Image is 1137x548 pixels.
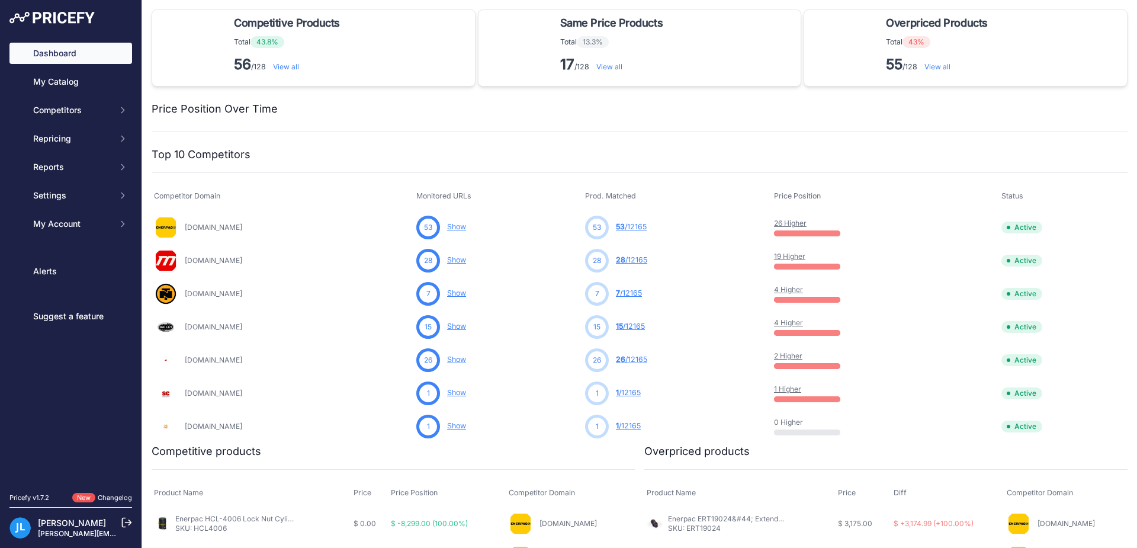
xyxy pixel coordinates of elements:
[234,36,345,48] p: Total
[427,388,430,399] span: 1
[9,71,132,92] a: My Catalog
[560,56,574,73] strong: 17
[616,289,642,297] a: 7/12165
[774,418,850,427] p: 0 Higher
[152,443,261,460] h2: Competitive products
[9,12,95,24] img: Pricefy Logo
[391,488,438,497] span: Price Position
[175,524,294,533] p: SKU: HCL4006
[154,488,203,497] span: Product Name
[250,36,284,48] span: 43.8%
[616,421,641,430] a: 1/12165
[9,128,132,149] button: Repricing
[1001,191,1023,200] span: Status
[416,191,471,200] span: Monitored URLs
[616,355,647,364] a: 26/12165
[616,255,647,264] a: 28/12165
[902,36,930,48] span: 43%
[616,289,620,297] span: 7
[886,36,992,48] p: Total
[1001,288,1042,300] span: Active
[33,104,111,116] span: Competitors
[72,493,95,503] span: New
[185,223,242,232] a: [DOMAIN_NAME]
[9,213,132,235] button: My Account
[560,36,667,48] p: Total
[185,322,242,331] a: [DOMAIN_NAME]
[424,255,432,266] span: 28
[616,388,641,397] a: 1/12165
[425,322,432,332] span: 15
[9,43,132,64] a: Dashboard
[447,222,466,231] a: Show
[593,322,600,332] span: 15
[509,488,575,497] span: Competitor Domain
[644,443,750,460] h2: Overpriced products
[9,261,132,282] a: Alerts
[424,355,432,366] span: 26
[1001,255,1042,267] span: Active
[185,422,242,431] a: [DOMAIN_NAME]
[154,191,220,200] span: Competitor Domain
[1001,222,1042,233] span: Active
[616,222,647,231] a: 53/12165
[185,355,242,364] a: [DOMAIN_NAME]
[424,222,432,233] span: 53
[886,15,987,31] span: Overpriced Products
[838,488,856,497] span: Price
[152,101,278,117] h2: Price Position Over Time
[838,519,872,528] span: $ 3,175.00
[33,218,111,230] span: My Account
[354,519,376,528] span: $ 0.00
[9,156,132,178] button: Reports
[596,421,599,432] span: 1
[9,185,132,206] button: Settings
[593,355,601,366] span: 26
[774,351,802,360] a: 2 Higher
[616,355,625,364] span: 26
[1001,421,1042,432] span: Active
[894,519,974,528] span: $ +3,174.99 (+100.00%)
[774,318,803,327] a: 4 Higher
[774,219,807,227] a: 26 Higher
[539,519,597,528] a: [DOMAIN_NAME]
[1038,519,1095,528] a: [DOMAIN_NAME]
[98,493,132,502] a: Changelog
[9,100,132,121] button: Competitors
[616,222,625,231] span: 53
[9,43,132,479] nav: Sidebar
[1001,354,1042,366] span: Active
[774,191,821,200] span: Price Position
[596,388,599,399] span: 1
[585,191,636,200] span: Prod. Matched
[774,252,805,261] a: 19 Higher
[185,389,242,398] a: [DOMAIN_NAME]
[426,289,431,299] span: 7
[616,322,645,331] a: 15/12165
[447,289,466,297] a: Show
[596,62,622,71] a: View all
[616,255,625,264] span: 28
[560,55,667,74] p: /128
[152,146,250,163] h2: Top 10 Competitors
[427,421,430,432] span: 1
[1001,387,1042,399] span: Active
[175,514,303,523] a: Enerpac HCL-4006 Lock Nut Cylinder
[33,190,111,201] span: Settings
[447,388,466,397] a: Show
[391,519,468,528] span: $ -8,299.00 (100.00%)
[447,322,466,331] a: Show
[185,256,242,265] a: [DOMAIN_NAME]
[668,514,935,523] a: Enerpac ERT19024&#44; Extended Reaction Arm for RSL19000 Torque Wrench
[668,524,786,533] p: SKU: ERT19024
[595,289,599,299] span: 7
[593,255,601,266] span: 28
[33,161,111,173] span: Reports
[354,488,371,497] span: Price
[273,62,299,71] a: View all
[185,289,242,298] a: [DOMAIN_NAME]
[447,355,466,364] a: Show
[1001,321,1042,333] span: Active
[234,56,251,73] strong: 56
[38,518,106,528] a: [PERSON_NAME]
